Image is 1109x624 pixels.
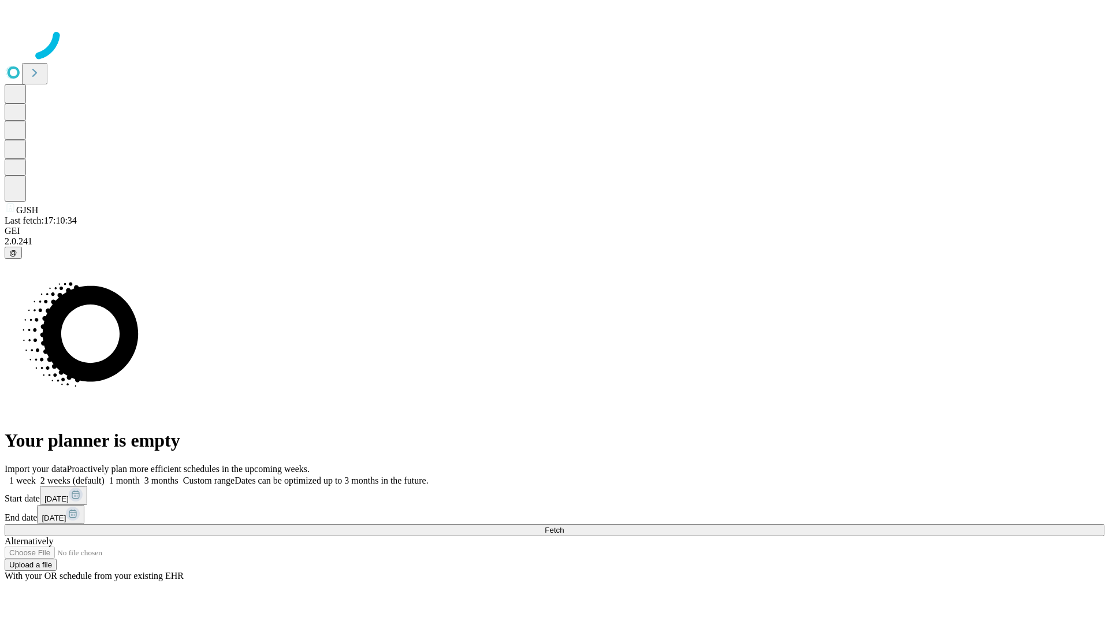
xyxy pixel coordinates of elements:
[5,236,1104,247] div: 2.0.241
[5,536,53,546] span: Alternatively
[5,464,67,474] span: Import your data
[40,486,87,505] button: [DATE]
[42,514,66,522] span: [DATE]
[5,524,1104,536] button: Fetch
[5,486,1104,505] div: Start date
[5,216,77,225] span: Last fetch: 17:10:34
[9,476,36,485] span: 1 week
[5,505,1104,524] div: End date
[545,526,564,534] span: Fetch
[67,464,310,474] span: Proactively plan more efficient schedules in the upcoming weeks.
[9,248,17,257] span: @
[5,571,184,581] span: With your OR schedule from your existing EHR
[40,476,105,485] span: 2 weeks (default)
[5,247,22,259] button: @
[109,476,140,485] span: 1 month
[183,476,235,485] span: Custom range
[144,476,178,485] span: 3 months
[235,476,428,485] span: Dates can be optimized up to 3 months in the future.
[5,430,1104,451] h1: Your planner is empty
[37,505,84,524] button: [DATE]
[5,226,1104,236] div: GEI
[5,559,57,571] button: Upload a file
[16,205,38,215] span: GJSH
[44,495,69,503] span: [DATE]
